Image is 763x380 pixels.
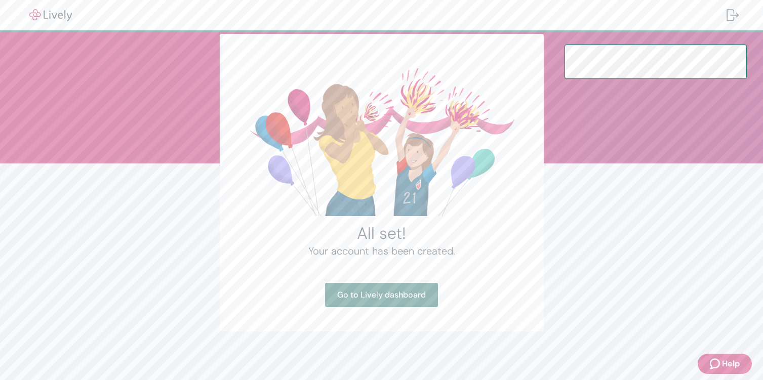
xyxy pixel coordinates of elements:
[244,243,519,259] h4: Your account has been created.
[710,358,722,370] svg: Zendesk support icon
[325,283,438,307] a: Go to Lively dashboard
[244,223,519,243] h2: All set!
[718,3,747,27] button: Log out
[22,9,79,21] img: Lively
[698,354,752,374] button: Zendesk support iconHelp
[722,358,740,370] span: Help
